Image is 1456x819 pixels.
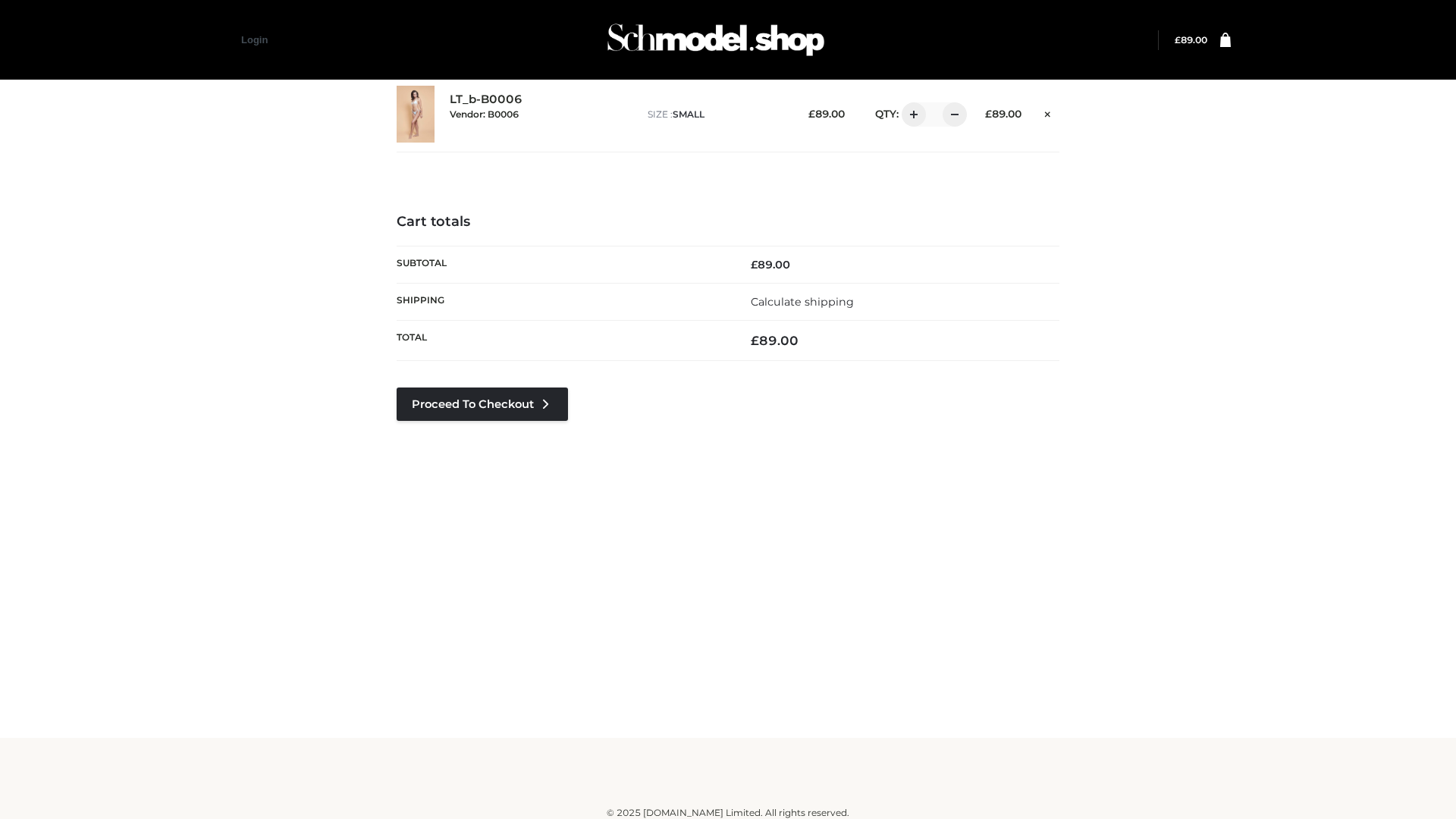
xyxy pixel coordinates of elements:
span: £ [808,108,815,120]
bdi: 89.00 [751,258,790,271]
bdi: 89.00 [985,108,1021,120]
a: Calculate shipping [751,295,854,309]
span: £ [751,333,759,348]
a: Login [241,34,268,45]
th: Total [397,321,728,361]
div: QTY: [860,102,962,127]
small: Vendor: B0006 [450,108,519,120]
bdi: 89.00 [808,108,845,120]
a: Remove this item [1037,102,1059,122]
span: £ [751,258,758,271]
a: Proceed to Checkout [397,388,568,421]
span: £ [1175,34,1181,45]
span: £ [985,108,992,120]
h4: Cart totals [397,214,1059,231]
th: Shipping [397,283,728,320]
span: SMALL [673,108,704,120]
th: Subtotal [397,246,728,283]
img: Schmodel Admin 964 [602,10,830,70]
bdi: 89.00 [1175,34,1207,45]
p: size : [648,108,785,121]
div: LT_b-B0006 [450,93,632,135]
a: £89.00 [1175,34,1207,45]
bdi: 89.00 [751,333,799,348]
